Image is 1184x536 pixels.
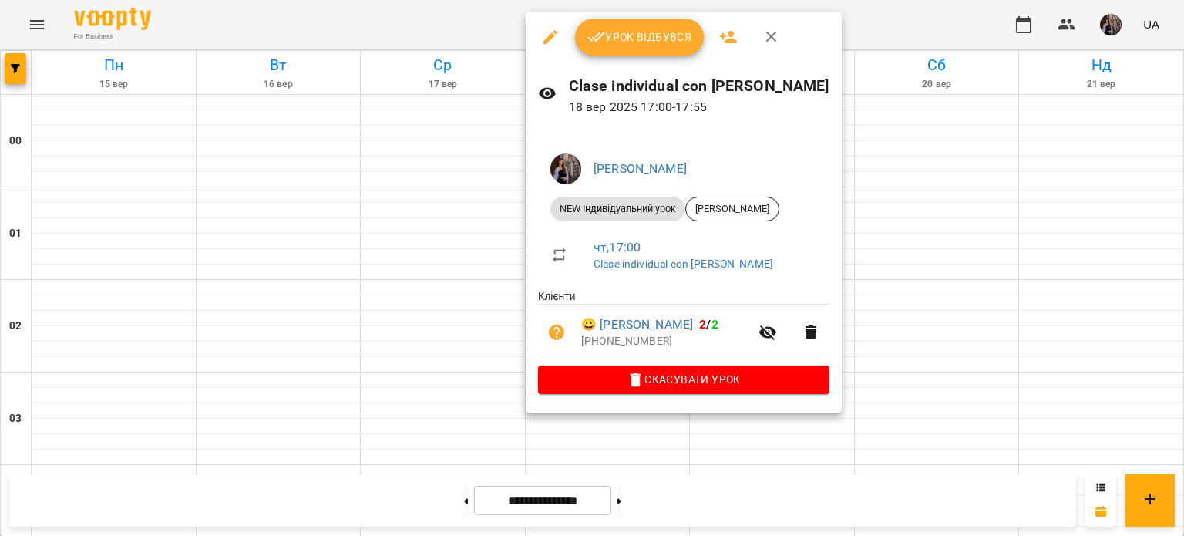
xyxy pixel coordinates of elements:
[550,153,581,184] img: 8d3efba7e3fbc8ec2cfbf83b777fd0d7.JPG
[587,28,692,46] span: Урок відбувся
[569,98,829,116] p: 18 вер 2025 17:00 - 17:55
[699,317,706,332] span: 2
[594,161,687,176] a: [PERSON_NAME]
[581,334,749,349] p: [PHONE_NUMBER]
[699,317,718,332] b: /
[594,258,773,270] a: Clase individual con [PERSON_NAME]
[594,240,641,255] a: чт , 17:00
[538,288,829,366] ul: Клієнти
[685,197,779,221] div: [PERSON_NAME]
[711,317,718,332] span: 2
[575,19,705,56] button: Урок відбувся
[569,74,829,98] h6: Clase individual con [PERSON_NAME]
[581,315,693,334] a: 😀 [PERSON_NAME]
[550,202,685,216] span: NEW Індивідуальний урок
[550,370,817,389] span: Скасувати Урок
[538,314,575,351] button: Візит ще не сплачено. Додати оплату?
[686,202,779,216] span: [PERSON_NAME]
[538,366,829,393] button: Скасувати Урок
